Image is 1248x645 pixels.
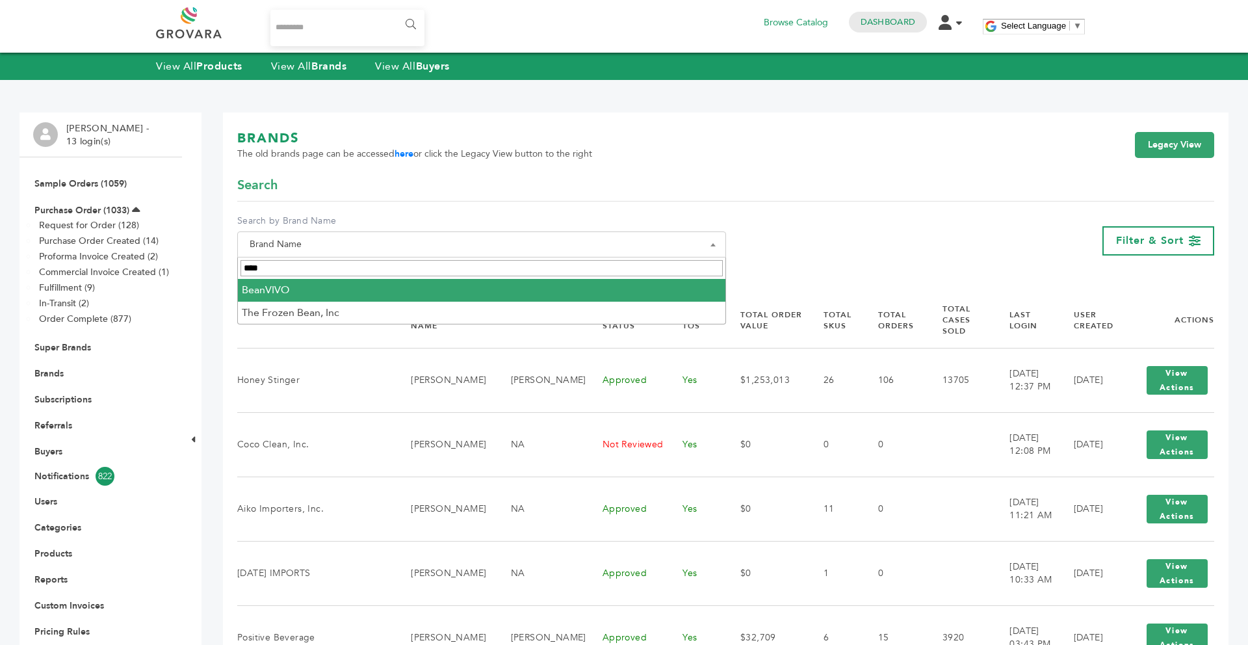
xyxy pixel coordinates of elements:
td: Yes [666,412,724,477]
td: [PERSON_NAME] [395,477,495,541]
td: [DATE] IMPORTS [237,541,395,605]
th: Total Cases Sold [926,293,994,348]
td: 0 [807,412,862,477]
td: NA [495,541,586,605]
span: Search [237,176,278,194]
a: Purchase Order (1033) [34,204,129,217]
span: Brand Name [237,231,726,257]
td: [DATE] 12:37 PM [993,348,1057,412]
td: [PERSON_NAME] [395,412,495,477]
span: ​ [1069,21,1070,31]
a: Categories [34,521,81,534]
td: 106 [862,348,926,412]
td: Approved [586,477,666,541]
strong: Brands [311,59,346,73]
td: Approved [586,348,666,412]
input: Search... [270,10,424,46]
td: 13705 [926,348,994,412]
td: Honey Stinger [237,348,395,412]
strong: Buyers [416,59,450,73]
a: here [395,148,413,160]
a: Dashboard [861,16,915,28]
td: 11 [807,477,862,541]
a: Custom Invoices [34,599,104,612]
span: 822 [96,467,114,486]
a: Pricing Rules [34,625,90,638]
span: The old brands page can be accessed or click the Legacy View button to the right [237,148,592,161]
td: Yes [666,348,724,412]
th: User Created [1058,293,1124,348]
a: View AllBuyers [375,59,450,73]
td: NA [495,412,586,477]
a: Legacy View [1135,132,1214,158]
span: ▼ [1073,21,1082,31]
td: NA [495,477,586,541]
td: $0 [724,477,807,541]
td: 1 [807,541,862,605]
th: Total Order Value [724,293,807,348]
a: Referrals [34,419,72,432]
a: Notifications822 [34,467,167,486]
td: Yes [666,477,724,541]
td: [DATE] 10:33 AM [993,541,1057,605]
td: 0 [862,541,926,605]
span: Filter & Sort [1116,233,1184,248]
td: [DATE] [1058,541,1124,605]
th: Last Login [993,293,1057,348]
td: Yes [666,541,724,605]
a: Users [34,495,57,508]
td: 26 [807,348,862,412]
a: Proforma Invoice Created (2) [39,250,158,263]
td: [PERSON_NAME] [395,541,495,605]
td: Coco Clean, Inc. [237,412,395,477]
li: [PERSON_NAME] - 13 login(s) [66,122,152,148]
a: View AllBrands [271,59,347,73]
th: Total SKUs [807,293,862,348]
td: $0 [724,412,807,477]
td: Aiko Importers, Inc. [237,477,395,541]
td: Approved [586,541,666,605]
h1: BRANDS [237,129,592,148]
a: Browse Catalog [764,16,828,30]
a: Subscriptions [34,393,92,406]
button: View Actions [1147,559,1208,588]
a: Brands [34,367,64,380]
th: Total Orders [862,293,926,348]
td: [PERSON_NAME] [395,348,495,412]
td: Not Reviewed [586,412,666,477]
td: [DATE] [1058,348,1124,412]
td: $1,253,013 [724,348,807,412]
button: View Actions [1147,366,1208,395]
a: Commercial Invoice Created (1) [39,266,169,278]
input: Search [240,260,723,276]
li: BeanVIVO [238,279,725,301]
a: Request for Order (128) [39,219,139,231]
a: In-Transit (2) [39,297,89,309]
a: Buyers [34,445,62,458]
a: Select Language​ [1001,21,1082,31]
a: Sample Orders (1059) [34,178,127,190]
td: 0 [862,412,926,477]
button: View Actions [1147,430,1208,459]
a: Purchase Order Created (14) [39,235,159,247]
button: View Actions [1147,495,1208,523]
td: [DATE] 11:21 AM [993,477,1057,541]
strong: Products [196,59,242,73]
td: 0 [862,477,926,541]
img: profile.png [33,122,58,147]
a: Order Complete (877) [39,313,131,325]
a: Fulfillment (9) [39,282,95,294]
a: Reports [34,573,68,586]
a: Products [34,547,72,560]
li: The Frozen Bean, Inc [238,302,725,324]
td: [DATE] [1058,412,1124,477]
span: Brand Name [244,235,719,254]
th: Actions [1124,293,1215,348]
label: Search by Brand Name [237,215,726,228]
td: [PERSON_NAME] [495,348,586,412]
td: $0 [724,541,807,605]
a: Super Brands [34,341,91,354]
td: [DATE] 12:08 PM [993,412,1057,477]
td: [DATE] [1058,477,1124,541]
span: Select Language [1001,21,1066,31]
